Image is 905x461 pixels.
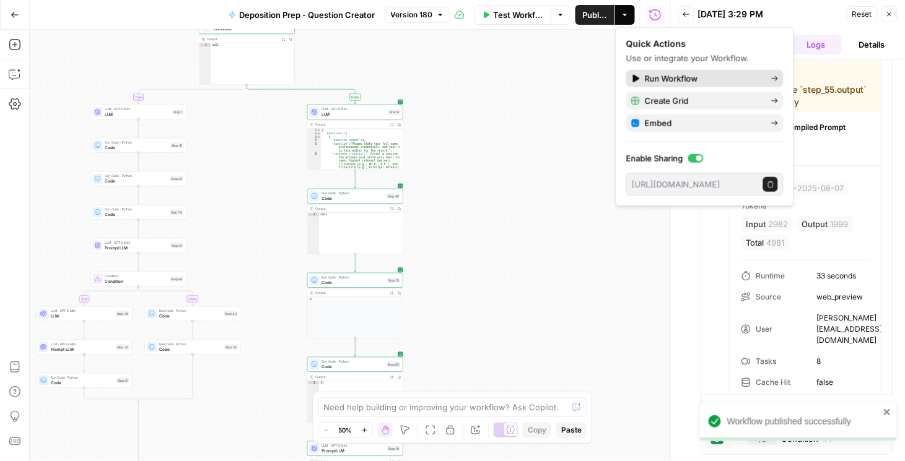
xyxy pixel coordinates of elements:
span: Run Code · Python [322,191,385,196]
g: Edge from step_15 to step_55 [354,338,356,356]
span: Embed [645,117,761,129]
div: 6 [308,153,321,235]
div: Step 41 [170,143,184,149]
span: Total [746,236,764,249]
span: 2982 [769,218,789,230]
g: Edge from step_18 to step_1 [138,85,247,104]
span: Code [159,313,222,319]
g: Edge from step_29 to step_32 [84,321,85,339]
span: Code [105,145,168,151]
span: Condition [105,274,168,279]
button: Details [847,35,898,54]
div: LLM · GPT-5 MiniLLMStep 29 [37,306,133,321]
div: Step 29 [116,311,129,317]
span: Toggle code folding, rows 3 through 7 [317,136,321,139]
div: 8 [308,297,403,301]
g: Edge from step_26 to step_43 [139,287,194,306]
span: Run Code · Python [159,342,222,347]
button: Copy [523,422,551,438]
div: Step 21 [171,243,184,249]
span: Version 180 [391,9,433,20]
div: Run Code · PythonCodeStep 40Outputnull [307,189,403,254]
span: 4981 [767,236,785,249]
g: Edge from step_18 to step_8 [247,85,357,104]
div: ConditionConditionStep 26 [90,272,186,287]
span: 33 seconds [817,270,883,282]
li: Variable `step_55.output` is empty [764,84,872,108]
span: Reset [852,9,872,20]
div: Run Code · PythonCodeStep 51 [37,373,133,388]
div: Step 55 [387,362,401,368]
span: Run Code · Python [159,309,222,314]
span: LLM · GPT-5 Mini [322,107,387,112]
g: Edge from step_8 to step_40 [354,170,356,188]
div: LLM · GPT-5 MiniPrompt LLMStep 21 [90,238,186,253]
span: Code [105,178,168,184]
div: Step 40 [387,194,401,199]
div: Warnings [754,66,872,108]
g: Edge from step_54 to step_21 [138,220,139,238]
label: Enable Sharing [626,152,784,165]
g: Edge from step_1 to step_41 [138,119,139,137]
div: Cache Hit [741,377,807,388]
div: Output [316,291,387,296]
span: Code [51,380,114,386]
span: Run Code · Python [105,207,168,212]
div: 1 [308,129,321,132]
div: Run Code · PythonCodeStep 43 [145,306,241,321]
span: Tokens [741,200,869,212]
span: Prompt LLM [105,245,168,251]
button: Paste [556,422,587,438]
div: 1 [199,43,211,47]
button: close [883,407,892,417]
div: LLM · GPT-5 MiniLLMStep 8Output{ "questions":[ { "question_number":1, "question":"Please state yo... [307,105,403,170]
button: Deposition Prep - Question Creator [221,5,383,25]
span: Deposition Prep - Question Creator [240,9,375,21]
div: Step 52 [224,345,238,350]
div: LLM · GPT-5 MiniPrompt LLMStep 32 [37,340,133,355]
span: LLM · GPT-5 Mini [105,241,168,246]
span: Run Code · Python [51,376,114,381]
span: Run Code · Python [322,360,385,364]
div: Run Code · PythonCodeStep 15Output8 [307,273,403,338]
span: Input [746,218,766,230]
span: Create Grid [645,95,761,107]
div: Run Code · PythonCodeStep 54 [90,205,186,220]
span: Run Code · Python [105,174,168,179]
div: Step 26 [170,277,184,282]
span: Test Workflow [494,9,543,21]
span: Condition [105,278,168,285]
div: Output [208,37,278,42]
div: Output [316,123,387,127]
button: Logs [790,35,842,54]
span: Code [105,212,168,218]
button: Version 180 [385,7,450,23]
div: 1 [308,381,320,385]
span: Run Code · Python [322,275,385,280]
g: Edge from step_21 to step_26 [138,253,139,271]
g: Edge from step_32 to step_51 [84,355,85,373]
span: LLM · GPT-5 Mini [51,309,113,314]
span: Toggle code folding, rows 2 through 13 [317,132,321,136]
div: 2 [308,132,321,136]
button: Publish [575,5,614,25]
div: Step 43 [224,311,238,317]
div: Run Code · PythonCodeStep 55Output[] [307,357,403,423]
span: Publish [583,9,607,21]
g: Edge from step_40 to step_15 [354,254,356,272]
g: Edge from step_20 to step_54 [138,186,139,204]
div: 5 [308,142,321,153]
g: Edge from step_26 to step_29 [84,287,139,306]
div: Tasks [741,356,807,367]
g: Edge from step_43 to step_52 [192,321,194,339]
div: 4 [308,139,321,143]
button: Reset [847,6,878,22]
span: LLM [105,111,170,118]
span: 8 [817,356,883,367]
div: Step 1 [173,110,184,115]
div: Step 19 [388,446,401,452]
button: Compiled Prompt [777,118,854,137]
button: Test Workflow [474,5,551,25]
div: Step 32 [116,345,129,350]
g: Edge from step_51 to step_26-conditional-end [84,388,139,402]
